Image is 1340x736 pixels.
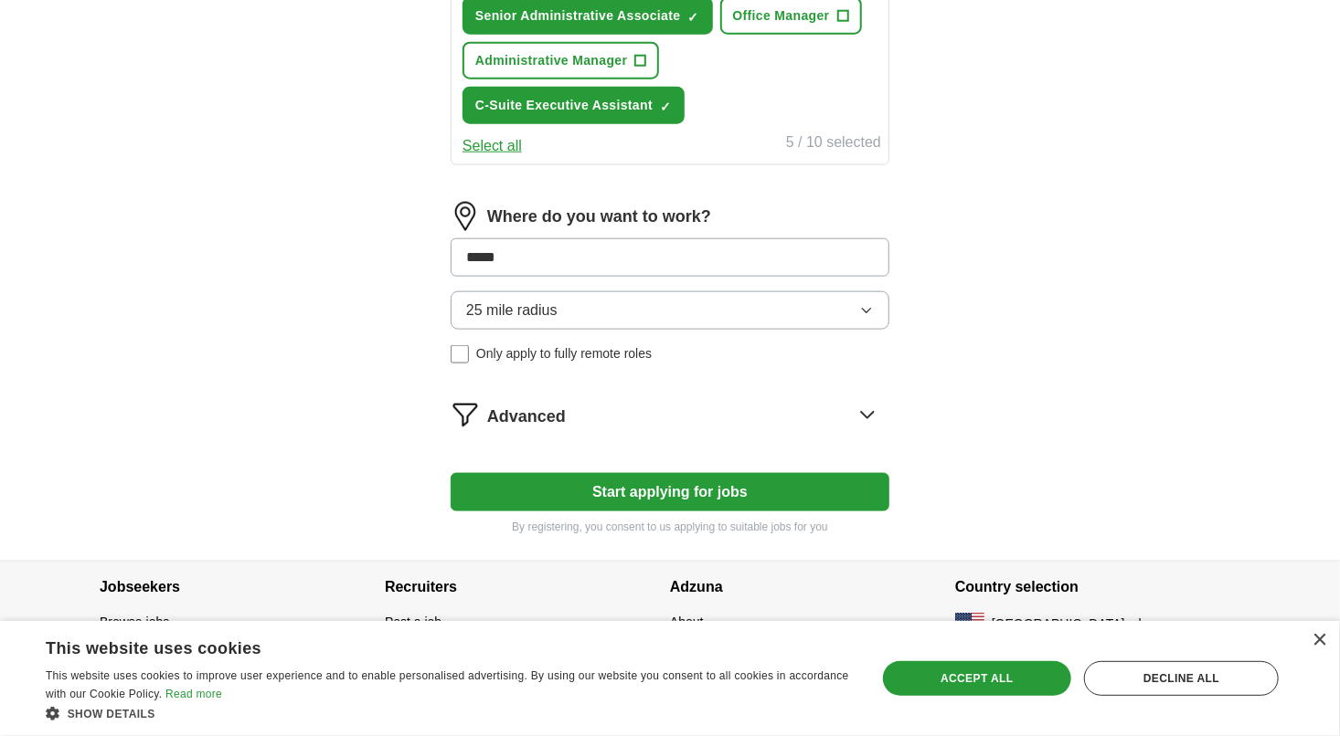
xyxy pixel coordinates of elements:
span: Office Manager [733,6,830,26]
button: Start applying for jobs [451,473,889,511]
a: Read more, opens a new window [165,688,222,700]
a: About [670,615,704,629]
img: filter [451,400,480,429]
span: Show details [68,708,155,720]
span: 25 mile radius [466,300,558,321]
button: Select all [463,135,522,157]
a: Browse jobs [100,615,169,629]
div: This website uses cookies [46,632,805,659]
div: 5 / 10 selected [786,131,881,157]
div: Accept all [883,661,1072,696]
span: This website uses cookies to improve user experience and to enable personalised advertising. By u... [46,669,849,700]
img: location.png [451,202,480,231]
label: Where do you want to work? [487,205,711,229]
span: Advanced [487,405,566,429]
h4: Country selection [955,562,1240,613]
a: Post a job [385,615,441,629]
span: C-Suite Executive Assistant [475,96,653,115]
span: Only apply to fully remote roles [476,344,652,363]
span: ✓ [660,100,671,114]
p: By registering, you consent to us applying to suitable jobs for you [451,519,889,535]
div: Close [1313,634,1326,647]
input: Only apply to fully remote roles [451,345,469,363]
button: Administrative Manager [463,42,659,79]
img: US flag [955,613,984,635]
span: ✓ [688,10,699,25]
span: Senior Administrative Associate [475,6,681,26]
button: 25 mile radius [451,291,889,330]
button: C-Suite Executive Assistant✓ [463,87,685,124]
button: change [1133,615,1175,634]
span: [GEOGRAPHIC_DATA] [992,615,1125,634]
span: Administrative Manager [475,51,627,70]
div: Show details [46,704,851,722]
div: Decline all [1084,661,1279,696]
